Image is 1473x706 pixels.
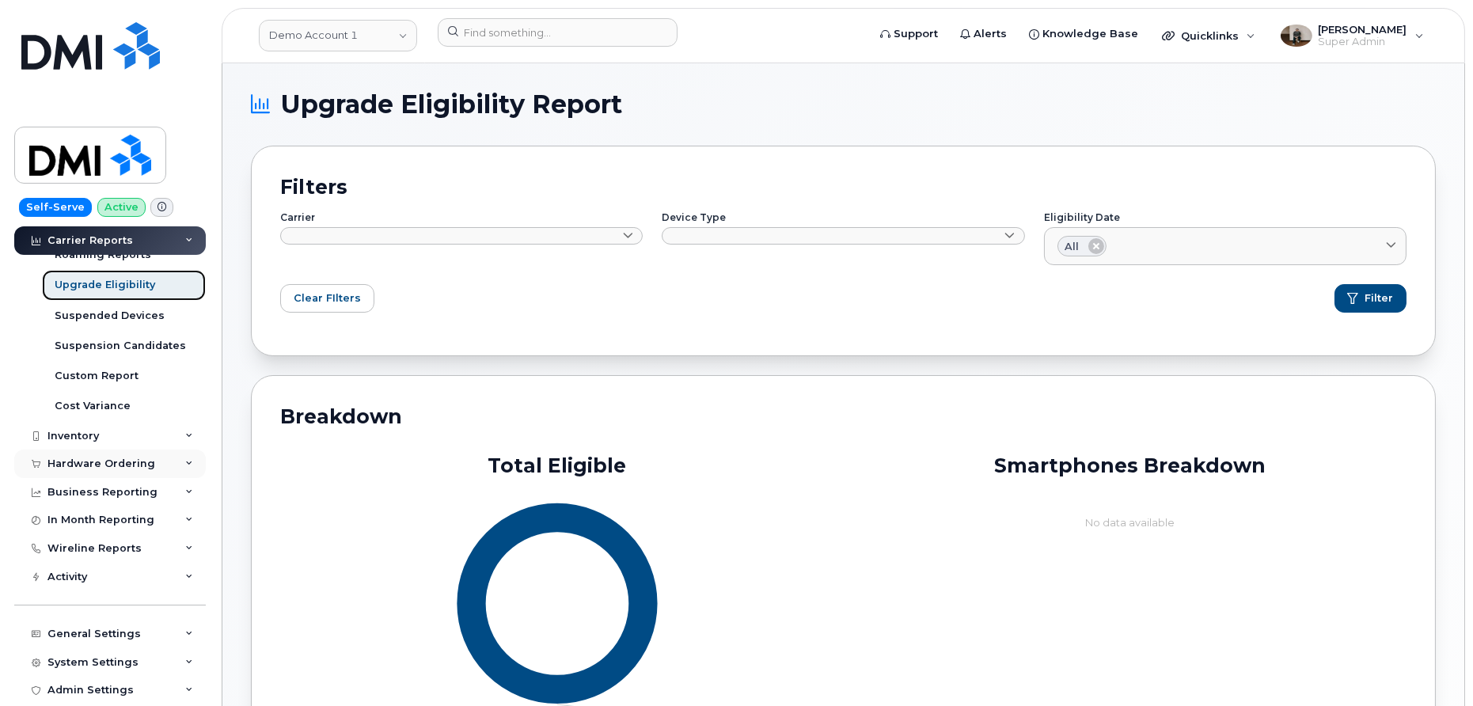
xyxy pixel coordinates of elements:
[662,213,1024,222] label: Device Type
[1365,291,1393,306] span: Filter
[280,175,1407,199] h2: Filters
[280,404,1407,441] h2: Breakdown
[851,477,1410,568] div: No data available
[280,284,374,313] button: Clear FIlters
[851,454,1410,477] h2: Smartphones Breakdown
[1044,227,1407,265] a: All
[281,93,622,116] span: Upgrade Eligibility Report
[278,454,837,477] h2: Total Eligible
[1065,239,1079,254] span: All
[280,213,643,222] label: Carrier
[1334,284,1407,313] button: Filter
[1044,213,1407,222] label: Eligibility Date
[294,290,361,306] span: Clear FIlters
